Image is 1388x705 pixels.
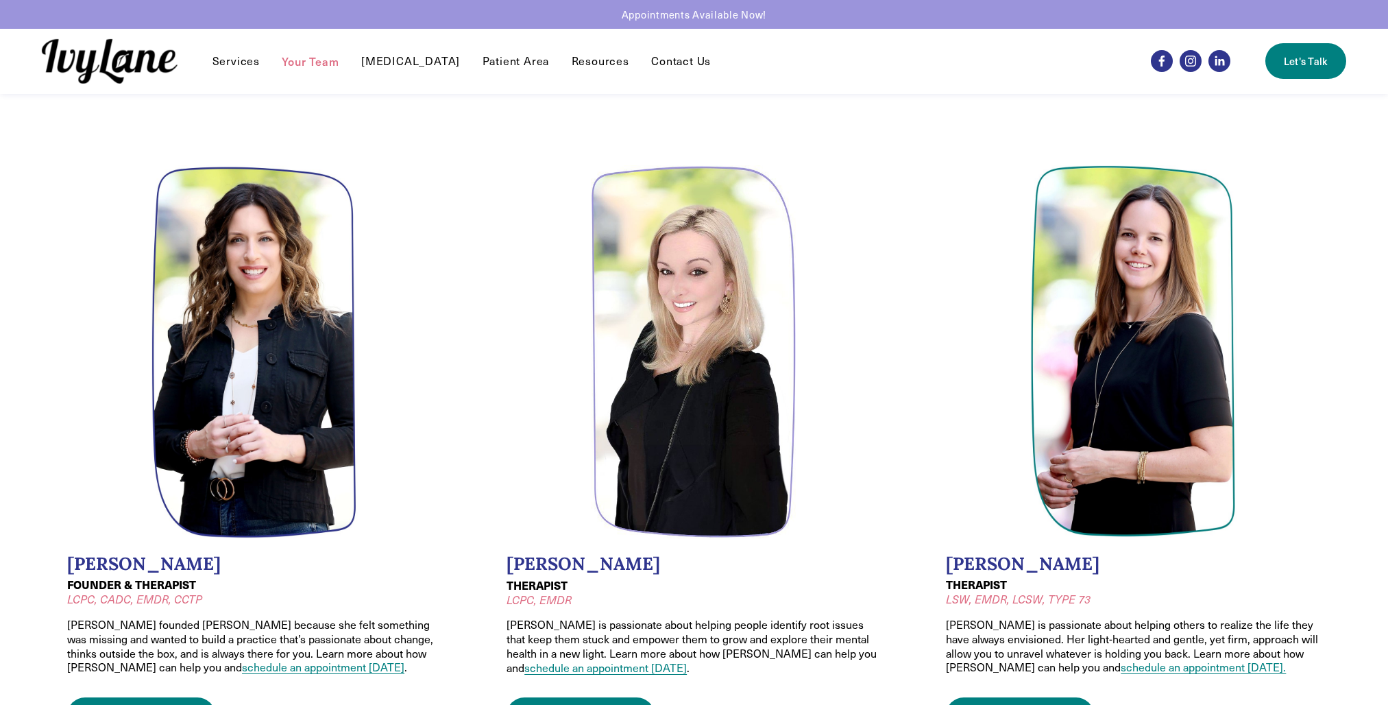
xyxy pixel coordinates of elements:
[483,53,550,69] a: Patient Area
[1180,50,1202,72] a: Instagram
[946,618,1321,675] p: [PERSON_NAME] is passionate about helping others to realize the life they have always envisioned....
[1208,50,1230,72] a: LinkedIn
[946,553,1321,575] h2: [PERSON_NAME]
[946,592,1091,606] em: LSW, EMDR, LCSW, TYPE 73
[1030,165,1237,538] img: Headshot of Jodi Kautz, LSW, EMDR, TYPE 73, LCSW. Jodi is a therapist at Ivy Lane Counseling.
[507,618,881,675] p: [PERSON_NAME] is passionate about helping people identify root issues that keep them stuck and em...
[572,53,629,69] a: folder dropdown
[361,53,460,69] a: [MEDICAL_DATA]
[591,165,797,539] img: Headshot of Jessica Wilkiel, LCPC, EMDR. Meghan is a therapist at Ivy Lane Counseling.
[242,660,404,674] a: schedule an appointment [DATE]
[151,165,358,538] img: Headshot of Wendy Pawelski, LCPC, CADC, EMDR, CCTP. Wendy is a founder oft Ivy Lane Counseling
[1265,43,1346,79] a: Let's Talk
[67,553,442,575] h2: [PERSON_NAME]
[651,53,711,69] a: Contact Us
[507,577,568,593] strong: THERAPIST
[67,577,196,593] strong: FOUNDER & THERAPIST
[42,39,178,84] img: Ivy Lane Counseling &mdash; Therapy that works for you
[1121,660,1286,674] a: schedule an appointment [DATE].
[212,53,260,69] a: folder dropdown
[507,593,572,607] em: LCPC, EMDR
[572,54,629,69] span: Resources
[524,660,687,675] a: schedule an appointment [DATE]
[67,618,442,675] p: [PERSON_NAME] founded [PERSON_NAME] because she felt something was missing and wanted to build a ...
[282,53,339,69] a: Your Team
[67,592,202,606] em: LCPC, CADC, EMDR, CCTP
[212,54,260,69] span: Services
[1151,50,1173,72] a: Facebook
[946,577,1007,593] strong: THERAPIST
[507,553,881,575] h2: [PERSON_NAME]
